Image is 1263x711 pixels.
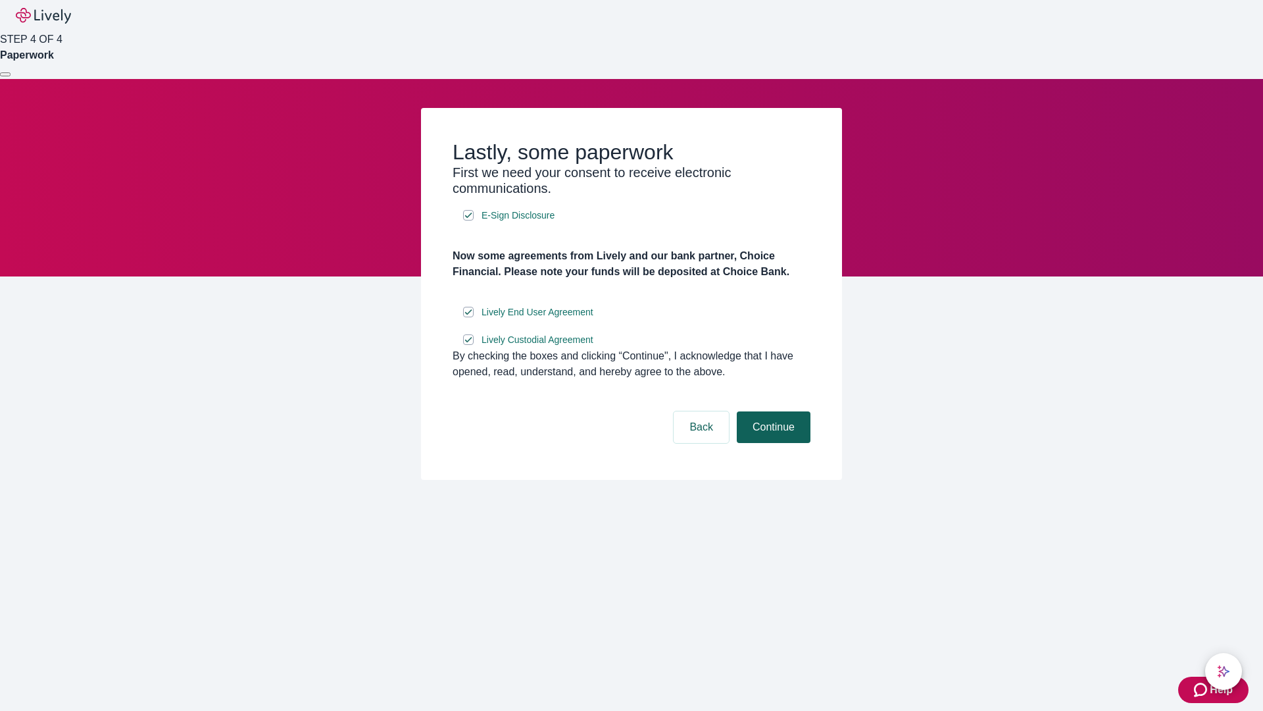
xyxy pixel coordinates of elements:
[453,348,810,380] div: By checking the boxes and clicking “Continue", I acknowledge that I have opened, read, understand...
[453,248,810,280] h4: Now some agreements from Lively and our bank partner, Choice Financial. Please note your funds wi...
[1205,653,1242,690] button: chat
[1194,682,1210,698] svg: Zendesk support icon
[453,165,810,196] h3: First we need your consent to receive electronic communications.
[737,411,810,443] button: Continue
[482,209,555,223] span: E-Sign Disclosure
[479,207,557,224] a: e-sign disclosure document
[16,8,71,24] img: Lively
[674,411,729,443] button: Back
[482,305,593,319] span: Lively End User Agreement
[479,304,596,321] a: e-sign disclosure document
[453,140,810,165] h2: Lastly, some paperwork
[1210,682,1233,698] span: Help
[482,333,593,347] span: Lively Custodial Agreement
[1178,677,1249,703] button: Zendesk support iconHelp
[479,332,596,348] a: e-sign disclosure document
[1217,665,1230,678] svg: Lively AI Assistant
